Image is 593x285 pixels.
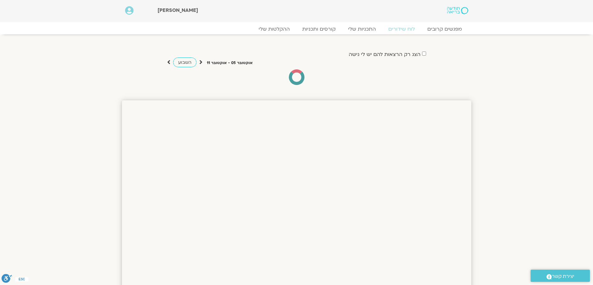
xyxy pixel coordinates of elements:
a: יצירת קשר [531,270,590,282]
a: התכניות שלי [342,26,382,32]
a: לוח שידורים [382,26,421,32]
span: יצירת קשר [552,272,574,281]
span: השבוע [178,59,192,65]
label: הצג רק הרצאות להם יש לי גישה [349,52,420,57]
a: ההקלטות שלי [252,26,296,32]
a: מפגשים קרובים [421,26,468,32]
p: אוקטובר 05 - אוקטובר 11 [207,60,253,66]
a: קורסים ותכניות [296,26,342,32]
span: [PERSON_NAME] [158,7,198,14]
nav: Menu [125,26,468,32]
a: השבוע [173,57,197,67]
